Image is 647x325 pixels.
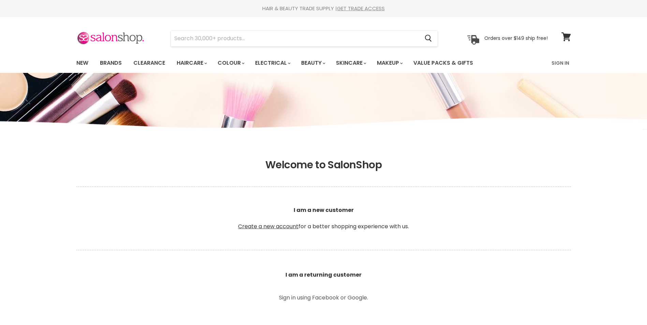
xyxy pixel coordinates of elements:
[171,31,420,46] input: Search
[285,271,362,279] b: I am a returning customer
[71,56,93,70] a: New
[247,295,400,300] p: Sign in using Facebook or Google.
[294,206,354,214] b: I am a new customer
[331,56,370,70] a: Skincare
[296,56,329,70] a: Beauty
[408,56,478,70] a: Value Packs & Gifts
[172,56,211,70] a: Haircare
[68,5,579,12] div: HAIR & BEAUTY TRADE SUPPLY |
[128,56,170,70] a: Clearance
[238,222,298,230] a: Create a new account
[76,159,571,171] h1: Welcome to SalonShop
[484,35,548,41] p: Orders over $149 ship free!
[76,190,571,247] p: for a better shopping experience with us.
[420,31,438,46] button: Search
[71,53,513,73] ul: Main menu
[68,53,579,73] nav: Main
[250,56,295,70] a: Electrical
[547,56,573,70] a: Sign In
[337,5,385,12] a: GET TRADE ACCESS
[171,30,438,47] form: Product
[212,56,249,70] a: Colour
[95,56,127,70] a: Brands
[372,56,407,70] a: Makeup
